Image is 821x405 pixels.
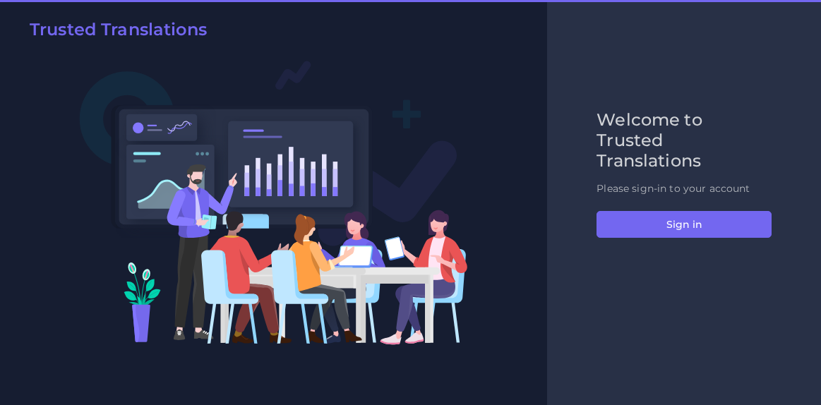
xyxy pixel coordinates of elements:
h2: Trusted Translations [30,20,207,40]
button: Sign in [597,211,772,238]
a: Trusted Translations [20,20,207,45]
img: Login V2 [79,60,468,345]
p: Please sign-in to your account [597,181,772,196]
h2: Welcome to Trusted Translations [597,110,772,171]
